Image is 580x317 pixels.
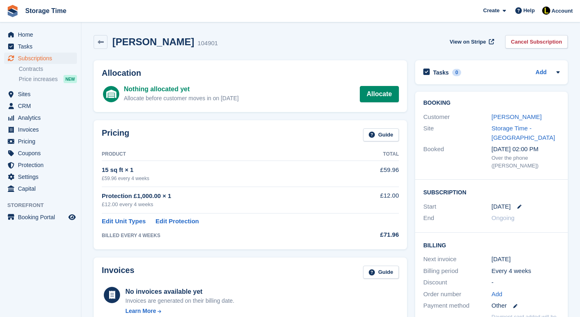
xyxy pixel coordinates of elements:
a: menu [4,88,77,100]
div: Payment method [423,301,492,310]
a: menu [4,159,77,171]
a: menu [4,100,77,112]
span: Tasks [18,41,67,52]
span: Subscriptions [18,53,67,64]
th: Product [102,148,351,161]
h2: Billing [423,241,560,249]
div: [DATE] 02:00 PM [492,145,560,154]
span: Settings [18,171,67,183]
div: Start [423,202,492,211]
div: Nothing allocated yet [124,84,239,94]
a: menu [4,171,77,183]
h2: Allocation [102,68,399,78]
span: Account [552,7,573,15]
span: Coupons [18,147,67,159]
div: Invoices are generated on their billing date. [125,297,234,305]
div: No invoices available yet [125,287,234,297]
div: 104901 [197,39,218,48]
a: View on Stripe [446,35,496,48]
div: NEW [63,75,77,83]
div: End [423,214,492,223]
div: Over the phone ([PERSON_NAME]) [492,154,560,170]
a: Storage Time [22,4,70,18]
h2: Invoices [102,266,134,279]
a: Allocate [360,86,399,102]
span: Booking Portal [18,211,67,223]
span: Ongoing [492,214,515,221]
a: menu [4,211,77,223]
h2: Tasks [433,69,449,76]
h2: Subscription [423,188,560,196]
span: Pricing [18,136,67,147]
a: menu [4,147,77,159]
div: Customer [423,112,492,122]
td: £59.96 [351,161,399,187]
div: [DATE] [492,255,560,264]
a: Preview store [67,212,77,222]
a: [PERSON_NAME] [492,113,542,120]
img: stora-icon-8386f47178a22dfd0bd8f6a31ec36ba5ce8667c1dd55bd0f319d3a0aa187defe.svg [7,5,19,17]
th: Total [351,148,399,161]
img: Laaibah Sarwar [542,7,550,15]
a: Guide [363,266,399,279]
div: Every 4 weeks [492,266,560,276]
span: Help [523,7,535,15]
span: View on Stripe [450,38,486,46]
div: Learn More [125,307,156,315]
span: Analytics [18,112,67,123]
div: 0 [452,69,462,76]
a: Edit Protection [155,217,199,226]
a: menu [4,124,77,135]
a: Add [492,290,503,299]
a: Storage Time - [GEOGRAPHIC_DATA] [492,125,555,141]
a: Price increases NEW [19,75,77,84]
div: Protection £1,000.00 × 1 [102,192,351,201]
time: 2025-09-02 00:00:00 UTC [492,202,511,211]
span: Storefront [7,201,81,209]
a: Edit Unit Types [102,217,146,226]
a: menu [4,29,77,40]
span: Capital [18,183,67,194]
h2: [PERSON_NAME] [112,36,194,47]
div: £59.96 every 4 weeks [102,175,351,182]
div: £12.00 every 4 weeks [102,200,351,209]
div: Order number [423,290,492,299]
div: Discount [423,278,492,287]
span: CRM [18,100,67,112]
span: Create [483,7,499,15]
h2: Pricing [102,128,129,142]
span: Price increases [19,75,58,83]
div: Allocate before customer moves in on [DATE] [124,94,239,103]
span: Protection [18,159,67,171]
a: menu [4,41,77,52]
div: Billing period [423,266,492,276]
a: menu [4,183,77,194]
a: menu [4,112,77,123]
div: Site [423,124,492,142]
a: menu [4,136,77,147]
a: Cancel Subscription [505,35,568,48]
a: Contracts [19,65,77,73]
h2: Booking [423,100,560,106]
a: Learn More [125,307,234,315]
div: - [492,278,560,287]
td: £12.00 [351,187,399,213]
a: Add [536,68,547,77]
span: Invoices [18,124,67,135]
div: Next invoice [423,255,492,264]
div: £71.96 [351,230,399,240]
span: Home [18,29,67,40]
div: BILLED EVERY 4 WEEKS [102,232,351,239]
div: 15 sq ft × 1 [102,165,351,175]
a: menu [4,53,77,64]
div: Other [492,301,560,310]
span: Sites [18,88,67,100]
div: Booked [423,145,492,170]
a: Guide [363,128,399,142]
